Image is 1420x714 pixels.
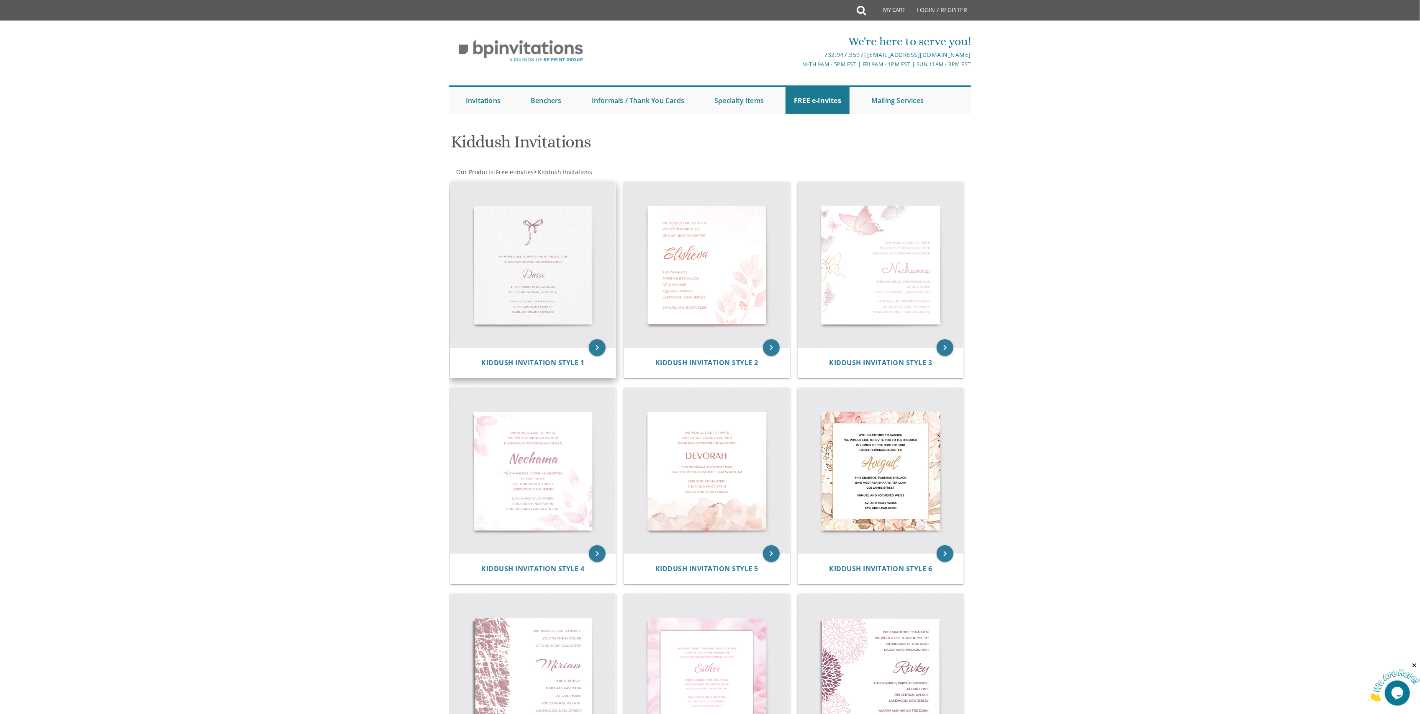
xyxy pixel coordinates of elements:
span: Kiddush Invitation Style 6 [829,564,932,573]
span: Kiddush Invitation Style 5 [655,564,758,573]
a: keyboard_arrow_right [763,545,780,562]
a: My Cart [865,1,912,22]
img: Kiddush Invitation Style 3 [798,182,964,348]
img: BP Invitation Loft [449,34,593,68]
a: Free e-Invites [495,168,534,176]
a: keyboard_arrow_right [589,339,606,356]
a: Kiddush Invitations [537,168,592,176]
a: Kiddush Invitation Style 2 [655,359,758,367]
h1: Kiddush Invitations [451,133,792,157]
img: Kiddush Invitation Style 2 [624,182,790,348]
a: Our Products [455,168,493,176]
div: M-Th 9am - 5pm EST | Fri 9am - 1pm EST | Sun 11am - 3pm EST [624,60,971,69]
span: Kiddush Invitation Style 1 [481,358,584,367]
span: Free e-Invites [496,168,534,176]
a: keyboard_arrow_right [937,545,953,562]
a: keyboard_arrow_right [937,339,953,356]
span: > [534,168,592,176]
a: Mailing Services [863,87,932,114]
a: [EMAIL_ADDRESS][DOMAIN_NAME] [867,51,971,59]
a: Kiddush Invitation Style 3 [829,359,932,367]
img: Kiddush Invitation Style 1 [450,182,616,348]
img: Kiddush Invitation Style 4 [450,388,616,554]
a: Kiddush Invitation Style 5 [655,565,758,573]
a: Kiddush Invitation Style 4 [481,565,584,573]
a: Specialty Items [706,87,772,114]
span: Kiddush Invitation Style 3 [829,358,932,367]
img: Kiddush Invitation Style 6 [798,388,964,554]
img: Kiddush Invitation Style 5 [624,388,790,554]
a: keyboard_arrow_right [589,545,606,562]
a: Benchers [522,87,570,114]
a: 732.947.3597 [824,51,863,59]
a: Kiddush Invitation Style 6 [829,565,932,573]
span: Kiddush Invitation Style 4 [481,564,584,573]
a: Invitations [457,87,509,114]
a: FREE e-Invites [786,87,850,114]
a: Kiddush Invitation Style 1 [481,359,584,367]
span: Kiddush Invitations [538,168,592,176]
div: | [624,50,971,60]
span: Kiddush Invitation Style 2 [655,358,758,367]
a: keyboard_arrow_right [763,339,780,356]
a: Informals / Thank You Cards [583,87,693,114]
div: We're here to serve you! [624,33,971,50]
div: : [449,168,710,176]
iframe: chat widget [1368,662,1420,701]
